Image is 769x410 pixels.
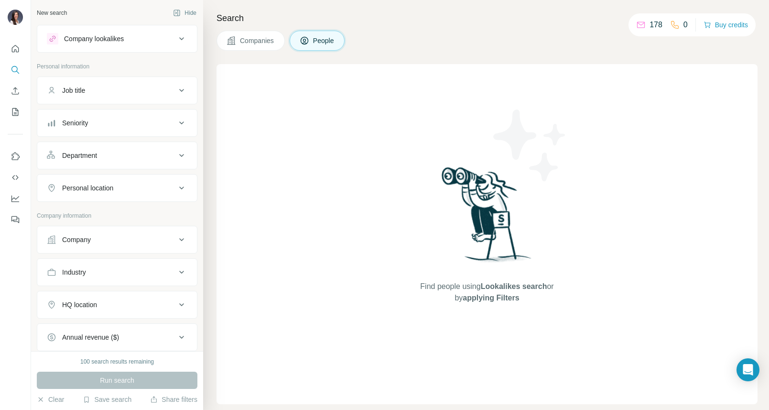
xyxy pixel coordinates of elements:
[313,36,335,45] span: People
[737,358,759,381] div: Open Intercom Messenger
[62,267,86,277] div: Industry
[83,395,131,404] button: Save search
[62,151,97,160] div: Department
[411,281,563,304] span: Find people using or by
[37,395,64,404] button: Clear
[437,165,537,271] img: Surfe Illustration - Woman searching with binoculars
[37,293,197,316] button: HQ location
[487,102,573,188] img: Surfe Illustration - Stars
[37,261,197,284] button: Industry
[650,19,662,31] p: 178
[8,148,23,165] button: Use Surfe on LinkedIn
[64,34,124,44] div: Company lookalikes
[62,86,85,95] div: Job title
[37,79,197,102] button: Job title
[62,183,113,193] div: Personal location
[62,332,119,342] div: Annual revenue ($)
[37,228,197,251] button: Company
[463,294,519,302] span: applying Filters
[37,326,197,349] button: Annual revenue ($)
[683,19,688,31] p: 0
[704,18,748,32] button: Buy credits
[37,62,197,71] p: Personal information
[166,6,203,20] button: Hide
[8,82,23,100] button: Enrich CSV
[8,103,23,121] button: My lists
[37,211,197,220] p: Company information
[37,111,197,134] button: Seniority
[37,144,197,167] button: Department
[8,10,23,25] img: Avatar
[8,169,23,186] button: Use Surfe API
[62,300,97,310] div: HQ location
[8,211,23,228] button: Feedback
[37,177,197,199] button: Personal location
[8,40,23,57] button: Quick start
[37,9,67,17] div: New search
[62,118,88,128] div: Seniority
[62,235,91,244] div: Company
[481,282,547,290] span: Lookalikes search
[80,357,154,366] div: 100 search results remaining
[240,36,275,45] span: Companies
[8,61,23,78] button: Search
[150,395,197,404] button: Share filters
[217,11,758,25] h4: Search
[37,27,197,50] button: Company lookalikes
[8,190,23,207] button: Dashboard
